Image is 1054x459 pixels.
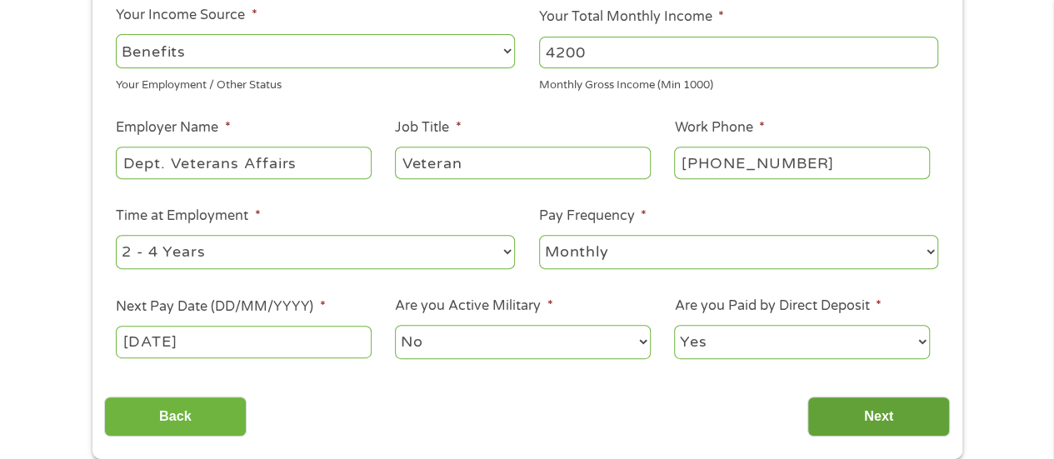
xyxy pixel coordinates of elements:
[116,207,260,225] label: Time at Employment
[116,147,371,178] input: Walmart
[116,72,515,94] div: Your Employment / Other Status
[539,72,938,94] div: Monthly Gross Income (Min 1000)
[104,397,247,437] input: Back
[539,37,938,68] input: 1800
[674,119,764,137] label: Work Phone
[807,397,950,437] input: Next
[395,147,650,178] input: Cashier
[674,147,929,178] input: (231) 754-4010
[116,326,371,357] input: Use the arrow keys to pick a date
[116,119,230,137] label: Employer Name
[674,297,881,315] label: Are you Paid by Direct Deposit
[116,7,257,24] label: Your Income Source
[395,297,552,315] label: Are you Active Military
[539,8,724,26] label: Your Total Monthly Income
[539,207,647,225] label: Pay Frequency
[395,119,461,137] label: Job Title
[116,298,325,316] label: Next Pay Date (DD/MM/YYYY)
